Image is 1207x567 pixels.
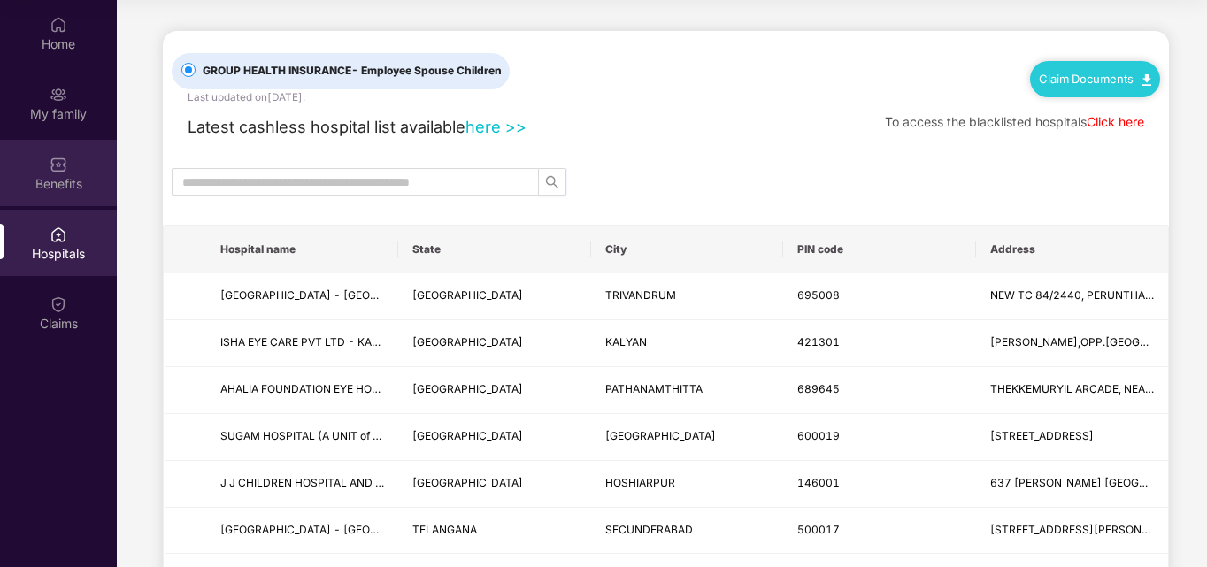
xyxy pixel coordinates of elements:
[220,335,399,349] span: ISHA EYE CARE PVT LTD - KALYAN
[50,86,67,103] img: svg+xml;base64,PHN2ZyB3aWR0aD0iMjAiIGhlaWdodD0iMjAiIHZpZXdCb3g9IjAgMCAyMCAyMCIgZmlsbD0ibm9uZSIgeG...
[591,414,783,461] td: CHENNAI
[50,16,67,34] img: svg+xml;base64,PHN2ZyBpZD0iSG9tZSIgeG1sbnM9Imh0dHA6Ly93d3cudzMub3JnLzIwMDAvc3ZnIiB3aWR0aD0iMjAiIG...
[206,461,398,508] td: J J CHILDREN HOSPITAL AND WOMEN WELLNESS CENTER - HOSHIARPUR
[797,429,840,442] span: 600019
[188,89,305,106] div: Last updated on [DATE] .
[220,523,454,536] span: [GEOGRAPHIC_DATA] - [GEOGRAPHIC_DATA]
[1039,72,1151,86] a: Claim Documents
[206,320,398,367] td: ISHA EYE CARE PVT LTD - KALYAN
[412,476,523,489] span: [GEOGRAPHIC_DATA]
[398,226,590,273] th: State
[797,523,840,536] span: 500017
[50,156,67,173] img: svg+xml;base64,PHN2ZyBpZD0iQmVuZWZpdHMiIHhtbG5zPSJodHRwOi8vd3d3LnczLm9yZy8yMDAwL3N2ZyIgd2lkdGg9Ij...
[398,320,590,367] td: MAHARASHTRA
[1142,74,1151,86] img: svg+xml;base64,PHN2ZyB4bWxucz0iaHR0cDovL3d3dy53My5vcmcvMjAwMC9zdmciIHdpZHRoPSIxMC40IiBoZWlnaHQ9Ij...
[797,382,840,395] span: 689645
[591,273,783,320] td: TRIVANDRUM
[990,242,1154,257] span: Address
[976,320,1168,367] td: RADHAKRISHNA SANKUL,OPP.HOLY CROSS HOSPITAL,NEAR NUTUN VIDYALAYA,
[990,429,1094,442] span: [STREET_ADDRESS]
[188,117,465,136] span: Latest cashless hospital list available
[220,242,384,257] span: Hospital name
[605,382,703,395] span: PATHANAMTHITTA
[351,64,502,77] span: - Employee Spouse Children
[591,226,783,273] th: City
[797,288,840,302] span: 695008
[591,461,783,508] td: HOSHIARPUR
[206,508,398,555] td: MEENA HOSPITAL - Secunderabad
[976,273,1168,320] td: NEW TC 84/2440, PERUNTHANNI
[465,117,527,136] a: here >>
[412,523,477,536] span: TELANGANA
[412,335,523,349] span: [GEOGRAPHIC_DATA]
[220,476,654,489] span: J J CHILDREN HOSPITAL AND WOMEN [GEOGRAPHIC_DATA] - [GEOGRAPHIC_DATA]
[50,226,67,243] img: svg+xml;base64,PHN2ZyBpZD0iSG9zcGl0YWxzIiB4bWxucz0iaHR0cDovL3d3dy53My5vcmcvMjAwMC9zdmciIHdpZHRoPS...
[976,461,1168,508] td: 637 PREMGARH HOSHIARPUR PUNJAB 146001
[50,295,67,313] img: svg+xml;base64,PHN2ZyBpZD0iQ2xhaW0iIHhtbG5zPSJodHRwOi8vd3d3LnczLm9yZy8yMDAwL3N2ZyIgd2lkdGg9IjIwIi...
[220,429,734,442] span: SUGAM HOSPITAL (A UNIT of SUGAM MEDICAL SERVICES PRIVATE LIMITED) - [GEOGRAPHIC_DATA]
[591,320,783,367] td: KALYAN
[990,288,1164,302] span: NEW TC 84/2440, PERUNTHANNI
[885,114,1087,129] span: To access the blacklisted hospitals
[412,382,523,395] span: [GEOGRAPHIC_DATA]
[398,508,590,555] td: TELANGANA
[591,367,783,414] td: PATHANAMTHITTA
[398,414,590,461] td: TAMIL NADU
[398,367,590,414] td: KERALA
[196,63,509,80] span: GROUP HEALTH INSURANCE
[1087,114,1144,129] a: Click here
[976,367,1168,414] td: THEKKEMURYIL ARCADE, NEAR COLLAGE ROAD, PATHANAMTHITTA - 689645
[605,523,693,536] span: SECUNDERABAD
[206,414,398,461] td: SUGAM HOSPITAL (A UNIT of SUGAM MEDICAL SERVICES PRIVATE LIMITED) - CHENNAI
[398,461,590,508] td: PUNJAB
[220,382,518,395] span: AHALIA FOUNDATION EYE HOSPITAL - PATHANAMTHITTA
[797,476,840,489] span: 146001
[783,226,975,273] th: PIN code
[976,414,1168,461] td: 349 THIRUVOTTIYUR HIGH ROAD,THIRUVOTTIYUR
[538,168,566,196] button: search
[605,288,676,302] span: TRIVANDRUM
[206,367,398,414] td: AHALIA FOUNDATION EYE HOSPITAL - PATHANAMTHITTA
[976,226,1168,273] th: Address
[206,273,398,320] td: ARUMANA HOSPITAL - TRIVANDRUM
[539,175,565,189] span: search
[605,429,716,442] span: [GEOGRAPHIC_DATA]
[976,508,1168,555] td: 10-5-682/2, Sai Ranga Towers, Tukaram Gate, Lallaguda -
[797,335,840,349] span: 421301
[220,288,454,302] span: [GEOGRAPHIC_DATA] - [GEOGRAPHIC_DATA]
[412,288,523,302] span: [GEOGRAPHIC_DATA]
[591,508,783,555] td: SECUNDERABAD
[990,523,1191,536] span: [STREET_ADDRESS][PERSON_NAME] -
[605,335,647,349] span: KALYAN
[605,476,675,489] span: HOSHIARPUR
[412,429,523,442] span: [GEOGRAPHIC_DATA]
[398,273,590,320] td: KERALA
[206,226,398,273] th: Hospital name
